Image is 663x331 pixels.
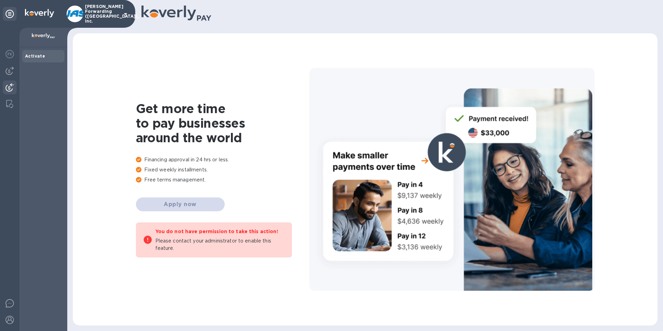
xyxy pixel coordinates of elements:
div: Unpin categories [3,7,17,21]
p: Free terms management. [136,176,309,184]
p: [PERSON_NAME] Forwarding ([GEOGRAPHIC_DATA]), Inc. [85,4,120,24]
img: Logo [25,9,54,17]
b: Activate [25,53,45,59]
p: Please contact your administrator to enable this feature. [155,237,285,252]
b: You do not have permission to take this action! [155,229,278,234]
h1: Get more time to pay businesses around the world [136,101,309,145]
img: Foreign exchange [6,50,14,58]
p: Financing approval in 24 hrs or less. [136,156,309,163]
p: Fixed weekly installments. [136,166,309,173]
